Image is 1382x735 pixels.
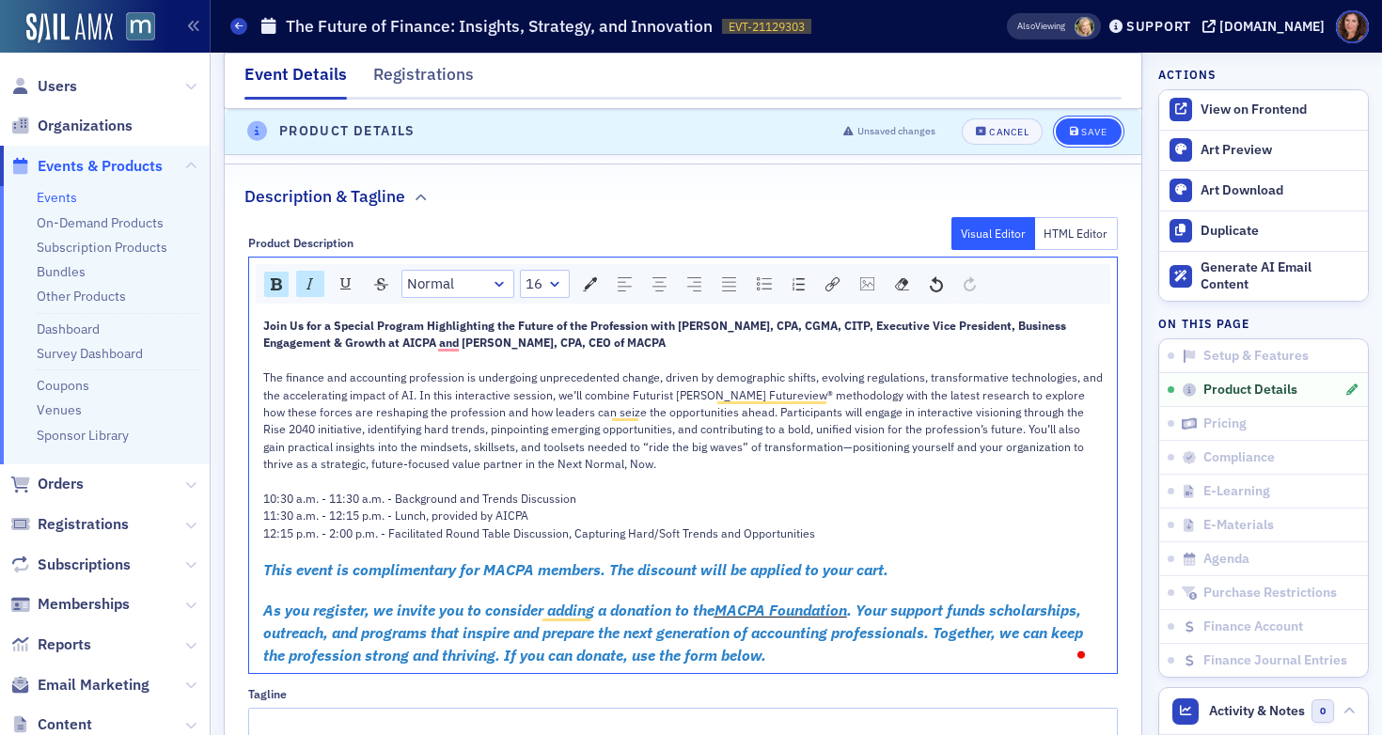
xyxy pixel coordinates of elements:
span: Memberships [38,594,130,615]
span: Product Details [1203,382,1297,399]
span: Join Us for a Special Program Highlighting the Future of the Profession with [PERSON_NAME], CPA, ... [263,318,1069,350]
span: Normal [407,274,454,295]
h4: Product Details [279,121,416,141]
div: Ordered [786,272,811,297]
div: rdw-image-control [850,270,885,298]
div: View on Frontend [1201,102,1358,118]
span: Content [38,714,92,735]
a: Email Marketing [10,675,149,696]
a: Bundles [37,263,86,280]
span: Compliance [1203,449,1275,466]
a: Events & Products [10,156,163,177]
span: Pricing [1203,415,1247,432]
a: Venues [37,401,82,418]
button: Save [1056,118,1121,145]
button: Duplicate [1159,211,1368,251]
div: rdw-font-size-control [517,270,573,298]
div: Event Details [244,62,347,100]
div: To enrich screen reader interactions, please activate Accessibility in Grammarly extension settings [263,317,1105,666]
div: Also [1017,20,1035,32]
span: Registrations [38,514,129,535]
span: Events & Products [38,156,163,177]
div: Justify [715,271,743,297]
a: MACPA Foundation [715,603,847,618]
a: On-Demand Products [37,214,164,231]
h4: Actions [1158,66,1217,83]
div: rdw-textalign-control [607,270,746,298]
a: Content [10,714,92,735]
span: Agenda [1203,551,1249,568]
div: rdw-inline-control [260,270,399,298]
div: Support [1126,18,1191,35]
div: rdw-toolbar [256,264,1111,304]
div: rdw-dropdown [520,270,570,298]
span: MACPA Foundation [715,601,847,619]
div: rdw-history-control [919,270,986,298]
span: 12:15 p.m. - 2:00 p.m. - Facilitated Round Table Discussion, Capturing Hard/Soft Trends and Oppor... [263,525,815,540]
a: Survey Dashboard [37,345,143,362]
span: Viewing [1017,20,1065,33]
div: rdw-dropdown [401,270,514,298]
div: rdw-wrapper [248,257,1119,674]
div: Generate AI Email Content [1201,259,1358,292]
div: Tagline [248,687,287,701]
div: Registrations [373,62,474,97]
span: EVT-21129303 [729,19,805,35]
a: Subscriptions [10,555,131,575]
div: [DOMAIN_NAME] [1219,18,1325,35]
h2: Description & Tagline [244,184,405,209]
a: View on Frontend [1159,90,1368,130]
div: Left [611,271,638,297]
span: Setup & Features [1203,348,1309,365]
a: Font Size [521,271,569,297]
button: Cancel [962,118,1043,145]
div: rdw-color-picker [573,270,607,298]
div: rdw-remove-control [885,270,919,298]
span: Unsaved changes [857,124,935,139]
div: Art Preview [1201,142,1358,159]
span: Subscriptions [38,555,131,575]
div: Art Download [1201,182,1358,199]
span: 0 [1311,699,1335,723]
div: Product Description [248,236,353,250]
a: Users [10,76,77,97]
div: Redo [957,271,982,297]
div: Strikethrough [368,272,395,297]
button: Generate AI Email Content [1159,251,1368,302]
div: Undo [923,271,950,297]
button: Visual Editor [951,217,1035,250]
button: HTML Editor [1035,217,1119,250]
div: Remove [888,271,916,297]
div: Link [819,271,846,297]
span: Users [38,76,77,97]
span: As you register, we invite you to consider adding a donation to the [263,601,715,619]
div: Bold [264,272,289,297]
div: rdw-block-control [399,270,517,298]
a: Organizations [10,116,133,136]
div: Underline [332,271,360,297]
span: Orders [38,474,84,494]
a: View Homepage [113,12,155,44]
a: SailAMX [26,13,113,43]
h1: The Future of Finance: Insights, Strategy, and Innovation [286,15,713,38]
div: Image [854,271,881,297]
span: Rebekah Olson [1075,17,1094,37]
a: Other Products [37,288,126,305]
span: 11:30 a.m. - 12:15 p.m. - Lunch, provided by AICPA [263,508,528,523]
span: Profile [1336,10,1369,43]
button: [DOMAIN_NAME] [1202,20,1331,33]
span: 10:30 a.m. - 11:30 a.m. - Background and Trends Discussion [263,491,576,506]
a: Dashboard [37,321,100,337]
span: Reports [38,634,91,655]
a: Subscription Products [37,239,167,256]
div: rdw-list-control [746,270,815,298]
a: Memberships [10,594,130,615]
span: Activity & Notes [1209,701,1305,721]
span: 16 [526,274,542,295]
div: Duplicate [1201,223,1358,240]
a: Sponsor Library [37,427,129,444]
a: Orders [10,474,84,494]
span: E-Learning [1203,483,1270,500]
div: Right [681,271,708,297]
span: Purchase Restrictions [1203,585,1337,602]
